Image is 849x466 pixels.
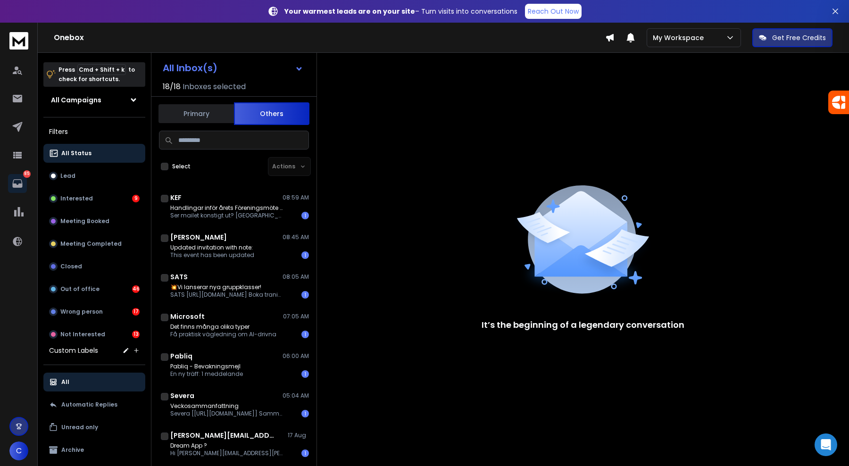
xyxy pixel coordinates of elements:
[301,370,309,378] div: 1
[172,163,191,170] label: Select
[43,234,145,253] button: Meeting Completed
[170,442,283,449] p: Dream App ?
[60,308,103,316] p: Wrong person
[43,441,145,459] button: Archive
[170,323,276,331] p: Det finns många olika typer
[170,272,188,282] h1: SATS
[43,189,145,208] button: Interested9
[170,363,243,370] p: Pabliq - Bevakningsmejl
[170,402,283,410] p: Veckosammanfattning
[58,65,135,84] p: Press to check for shortcuts.
[283,392,309,399] p: 05:04 AM
[9,441,28,460] button: C
[61,424,98,431] p: Unread only
[132,331,140,338] div: 13
[60,331,105,338] p: Not Interested
[170,331,276,338] p: Få praktisk vägledning om AI-drivna
[23,170,31,178] p: 85
[283,194,309,201] p: 08:59 AM
[283,352,309,360] p: 06:00 AM
[752,28,832,47] button: Get Free Credits
[301,449,309,457] div: 1
[60,285,100,293] p: Out of office
[43,166,145,185] button: Lead
[301,212,309,219] div: 1
[9,32,28,50] img: logo
[54,32,605,43] h1: Onebox
[61,401,117,408] p: Automatic Replies
[170,251,254,259] p: This event has been updated
[288,432,309,439] p: 17 Aug
[170,193,182,202] h1: KEF
[170,233,227,242] h1: [PERSON_NAME]
[43,91,145,109] button: All Campaigns
[170,351,192,361] h1: Pabliq
[132,195,140,202] div: 9
[43,212,145,231] button: Meeting Booked
[170,312,205,321] h1: Microsoft
[43,257,145,276] button: Closed
[60,240,122,248] p: Meeting Completed
[170,244,254,251] p: Updated invitation with note:
[60,195,93,202] p: Interested
[170,410,283,417] p: Severa [[URL][DOMAIN_NAME]] Sammanfattning [DATE]-[DATE] Refero revision AB 1
[815,433,837,456] div: Open Intercom Messenger
[234,102,309,125] button: Others
[284,7,517,16] p: – Turn visits into conversations
[49,346,98,355] h3: Custom Labels
[60,263,82,270] p: Closed
[43,302,145,321] button: Wrong person17
[43,325,145,344] button: Not Interested13
[183,81,246,92] h3: Inboxes selected
[301,251,309,259] div: 1
[301,410,309,417] div: 1
[43,418,145,437] button: Unread only
[155,58,311,77] button: All Inbox(s)
[653,33,707,42] p: My Workspace
[170,291,283,299] p: SATS [URL][DOMAIN_NAME] Boka traning [URL][DOMAIN_NAME] Inspiration [URL][DOMAIN_NAME] Logga in [...
[525,4,582,19] a: Reach Out Now
[170,204,283,212] p: Handlingar inför årets Föreningsmöte den
[77,64,126,75] span: Cmd + Shift + k
[51,95,101,105] h1: All Campaigns
[60,172,75,180] p: Lead
[170,449,283,457] p: Hi [PERSON_NAME][EMAIL_ADDRESS][PERSON_NAME][DOMAIN_NAME], Are you looking
[132,285,140,293] div: 46
[61,378,69,386] p: All
[170,212,283,219] p: Ser mailet konstigt ut? [GEOGRAPHIC_DATA]
[43,373,145,391] button: All
[301,331,309,338] div: 1
[301,291,309,299] div: 1
[43,280,145,299] button: Out of office46
[284,7,415,16] strong: Your warmest leads are on your site
[43,395,145,414] button: Automatic Replies
[158,103,234,124] button: Primary
[283,233,309,241] p: 08:45 AM
[60,217,109,225] p: Meeting Booked
[163,81,181,92] span: 18 / 18
[482,318,684,332] p: It’s the beginning of a legendary conversation
[170,391,194,400] h1: Severa
[283,273,309,281] p: 08:05 AM
[283,313,309,320] p: 07:05 AM
[170,370,243,378] p: En ny träff: 1 meddelande
[43,144,145,163] button: All Status
[61,446,84,454] p: Archive
[132,308,140,316] div: 17
[170,431,274,440] h1: [PERSON_NAME][EMAIL_ADDRESS][PERSON_NAME][DOMAIN_NAME]
[8,174,27,193] a: 85
[163,63,217,73] h1: All Inbox(s)
[61,150,92,157] p: All Status
[43,125,145,138] h3: Filters
[170,283,283,291] p: 💥Vi lanserar nya gruppklasser!
[772,33,826,42] p: Get Free Credits
[528,7,579,16] p: Reach Out Now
